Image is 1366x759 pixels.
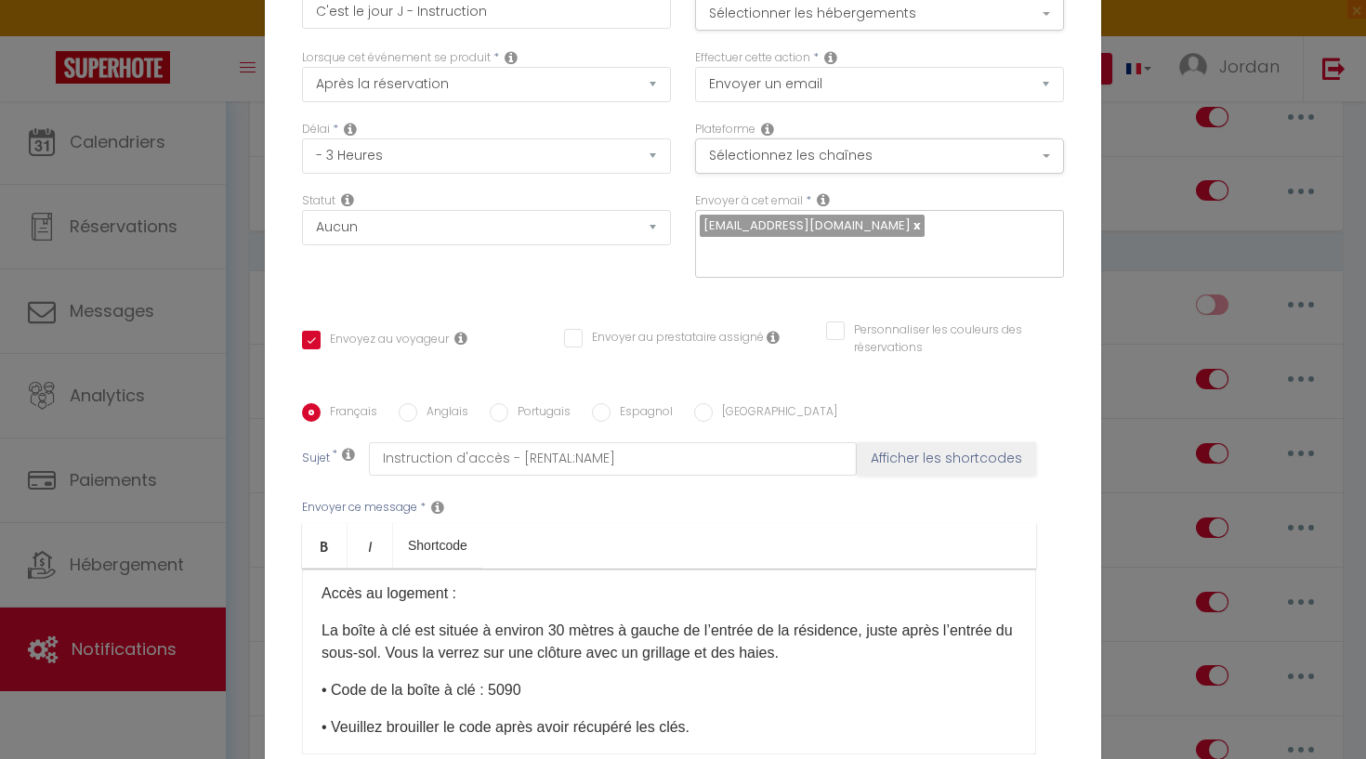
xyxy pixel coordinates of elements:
[341,192,354,207] i: Booking status
[454,331,467,346] i: Envoyer au voyageur
[817,192,830,207] i: Recipient
[302,121,330,138] label: Délai
[302,192,335,210] label: Statut
[695,49,810,67] label: Effectuer cette action
[344,122,357,137] i: Action Time
[302,569,1036,754] div: ​
[302,49,491,67] label: Lorsque cet événement se produit
[695,192,803,210] label: Envoyer à cet email
[321,403,377,424] label: Français
[431,500,444,515] i: Message
[508,403,571,424] label: Portugais
[505,50,518,65] i: Event Occur
[393,523,482,568] a: Shortcode
[713,403,837,424] label: [GEOGRAPHIC_DATA]
[322,679,1017,701] p: • Code de la boîte à clé : 5090
[857,442,1036,476] button: Afficher les shortcodes
[302,523,348,568] a: Bold
[322,716,1017,739] p: • Veuillez brouiller le code après avoir récupéré les clés.
[695,121,755,138] label: Plateforme
[342,447,355,462] i: Subject
[322,582,1017,605] p: Accès au logement :
[767,330,780,345] i: Envoyer au prestataire si il est assigné
[417,403,468,424] label: Anglais
[322,620,1017,664] p: La boîte à clé est située à environ 30 mètres à gauche de l’entrée de la résidence, juste après l...
[695,138,1064,174] button: Sélectionnez les chaînes
[302,450,330,469] label: Sujet
[348,523,393,568] a: Italic
[703,216,911,234] span: [EMAIL_ADDRESS][DOMAIN_NAME]
[761,122,774,137] i: Action Channel
[302,499,417,517] label: Envoyer ce message
[611,403,673,424] label: Espagnol
[824,50,837,65] i: Action Type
